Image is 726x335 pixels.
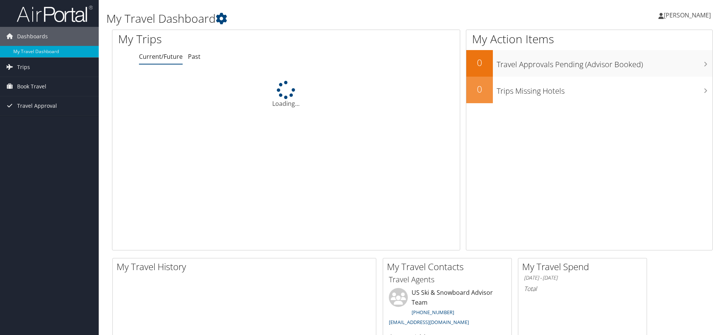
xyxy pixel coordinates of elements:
[466,56,493,69] h2: 0
[139,52,183,61] a: Current/Future
[466,83,493,96] h2: 0
[17,27,48,46] span: Dashboards
[522,260,647,273] h2: My Travel Spend
[466,50,712,77] a: 0Travel Approvals Pending (Advisor Booked)
[466,77,712,103] a: 0Trips Missing Hotels
[17,58,30,77] span: Trips
[524,285,641,293] h6: Total
[664,11,711,19] span: [PERSON_NAME]
[106,11,515,27] h1: My Travel Dashboard
[112,81,460,108] div: Loading...
[118,31,309,47] h1: My Trips
[524,274,641,282] h6: [DATE] - [DATE]
[658,4,718,27] a: [PERSON_NAME]
[497,55,712,70] h3: Travel Approvals Pending (Advisor Booked)
[389,274,506,285] h3: Travel Agents
[387,260,511,273] h2: My Travel Contacts
[389,319,469,326] a: [EMAIL_ADDRESS][DOMAIN_NAME]
[117,260,376,273] h2: My Travel History
[466,31,712,47] h1: My Action Items
[17,77,46,96] span: Book Travel
[17,5,93,23] img: airportal-logo.png
[385,288,510,329] li: US Ski & Snowboard Advisor Team
[17,96,57,115] span: Travel Approval
[412,309,454,316] a: [PHONE_NUMBER]
[497,82,712,96] h3: Trips Missing Hotels
[188,52,200,61] a: Past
